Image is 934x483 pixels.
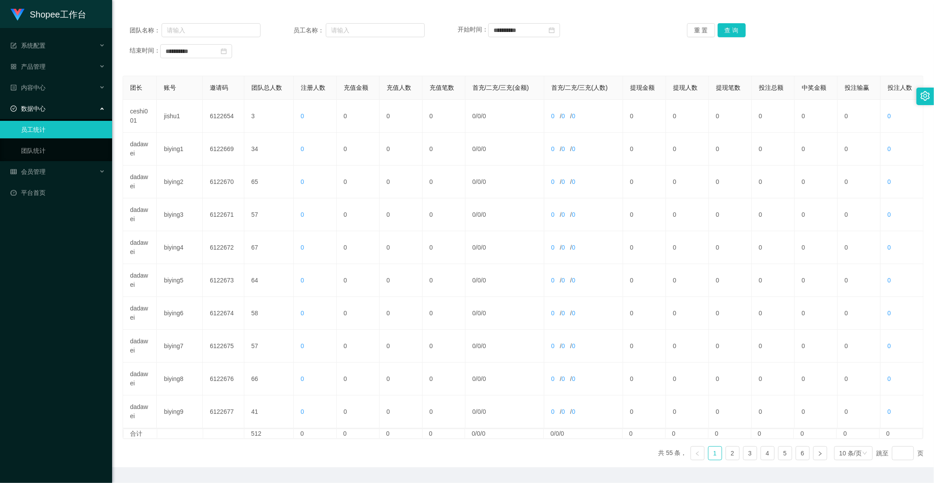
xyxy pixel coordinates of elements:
[123,100,157,133] td: ceshi001
[752,330,795,363] td: 0
[623,133,666,166] td: 0
[572,342,575,349] span: 0
[301,178,304,185] span: 0
[380,166,423,198] td: 0
[477,113,481,120] span: 0
[380,198,423,231] td: 0
[561,178,565,185] span: 0
[838,166,881,198] td: 0
[11,169,17,175] i: 图标: table
[472,244,476,251] span: 0
[483,113,486,120] span: 0
[344,84,368,91] span: 充值金额
[726,447,739,460] a: 2
[123,198,157,231] td: dadawei
[11,105,46,112] span: 数据中心
[301,113,304,120] span: 0
[623,264,666,297] td: 0
[572,178,575,185] span: 0
[294,429,337,438] td: 0
[709,330,752,363] td: 0
[472,178,476,185] span: 0
[709,395,752,428] td: 0
[666,363,709,395] td: 0
[477,244,481,251] span: 0
[301,244,304,251] span: 0
[666,330,709,363] td: 0
[157,395,203,428] td: biying9
[561,277,565,284] span: 0
[301,375,304,382] span: 0
[709,363,752,395] td: 0
[709,133,752,166] td: 0
[551,375,555,382] span: 0
[157,264,203,297] td: biying5
[752,166,795,198] td: 0
[623,198,666,231] td: 0
[795,231,838,264] td: 0
[838,395,881,428] td: 0
[708,446,722,460] li: 1
[666,100,709,133] td: 0
[301,408,304,415] span: 0
[544,330,623,363] td: / /
[561,244,565,251] span: 0
[423,198,465,231] td: 0
[759,84,783,91] span: 投注总额
[301,277,304,284] span: 0
[465,198,544,231] td: / /
[301,84,325,91] span: 注册人数
[423,429,465,438] td: 0
[544,363,623,395] td: / /
[458,26,488,33] span: 开始时间：
[726,446,740,460] li: 2
[623,166,666,198] td: 0
[920,91,930,101] i: 图标: setting
[708,447,722,460] a: 1
[551,244,555,251] span: 0
[551,84,608,91] span: 首充/二充/三充(人数)
[551,145,555,152] span: 0
[11,184,105,201] a: 图标: dashboard平台首页
[477,211,481,218] span: 0
[572,244,575,251] span: 0
[888,277,891,284] span: 0
[795,363,838,395] td: 0
[244,100,294,133] td: 3
[888,342,891,349] span: 0
[465,363,544,395] td: / /
[477,310,481,317] span: 0
[244,363,294,395] td: 66
[465,166,544,198] td: / /
[572,145,575,152] span: 0
[687,23,715,37] button: 重 置
[326,23,425,37] input: 请输入
[813,446,827,460] li: 下一页
[130,84,142,91] span: 团长
[888,244,891,251] span: 0
[123,297,157,330] td: dadawei
[778,446,792,460] li: 5
[472,113,476,120] span: 0
[888,375,891,382] span: 0
[423,231,465,264] td: 0
[695,451,700,456] i: 图标: left
[244,231,294,264] td: 67
[666,395,709,428] td: 0
[337,395,380,428] td: 0
[544,297,623,330] td: / /
[244,429,294,438] td: 512
[752,264,795,297] td: 0
[423,166,465,198] td: 0
[162,23,261,37] input: 请输入
[380,363,423,395] td: 0
[752,133,795,166] td: 0
[483,408,486,415] span: 0
[630,84,655,91] span: 提现金额
[21,121,105,138] a: 员工统计
[796,446,810,460] li: 6
[839,447,862,460] div: 10 条/页
[544,198,623,231] td: / /
[210,84,228,91] span: 邀请码
[544,166,623,198] td: / /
